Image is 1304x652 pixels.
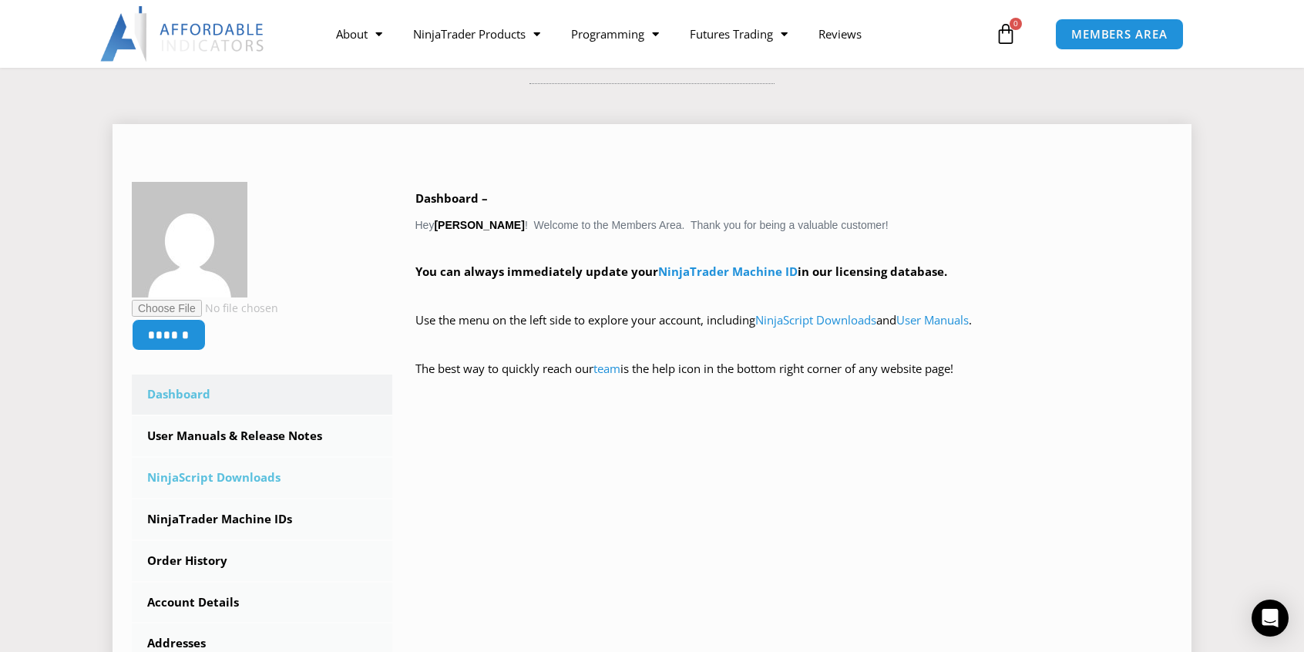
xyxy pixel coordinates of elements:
[556,16,674,52] a: Programming
[100,6,266,62] img: LogoAI | Affordable Indicators – NinjaTrader
[1252,600,1289,637] div: Open Intercom Messenger
[321,16,398,52] a: About
[1010,18,1022,30] span: 0
[803,16,877,52] a: Reviews
[674,16,803,52] a: Futures Trading
[1055,18,1184,50] a: MEMBERS AREA
[415,358,1173,402] p: The best way to quickly reach our is the help icon in the bottom right corner of any website page!
[132,541,392,581] a: Order History
[132,458,392,498] a: NinjaScript Downloads
[415,188,1173,402] div: Hey ! Welcome to the Members Area. Thank you for being a valuable customer!
[415,264,947,279] strong: You can always immediately update your in our licensing database.
[658,264,798,279] a: NinjaTrader Machine ID
[415,310,1173,353] p: Use the menu on the left side to explore your account, including and .
[132,416,392,456] a: User Manuals & Release Notes
[321,16,991,52] nav: Menu
[132,182,247,297] img: 5dca5329d1bfd7d3ba0c6080da0106d6f0feb64fc2f1020b19c2553f5df73777
[415,190,488,206] b: Dashboard –
[593,361,620,376] a: team
[132,499,392,539] a: NinjaTrader Machine IDs
[132,375,392,415] a: Dashboard
[972,12,1040,56] a: 0
[896,312,969,328] a: User Manuals
[398,16,556,52] a: NinjaTrader Products
[755,312,876,328] a: NinjaScript Downloads
[434,219,524,231] strong: [PERSON_NAME]
[132,583,392,623] a: Account Details
[1071,29,1168,40] span: MEMBERS AREA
